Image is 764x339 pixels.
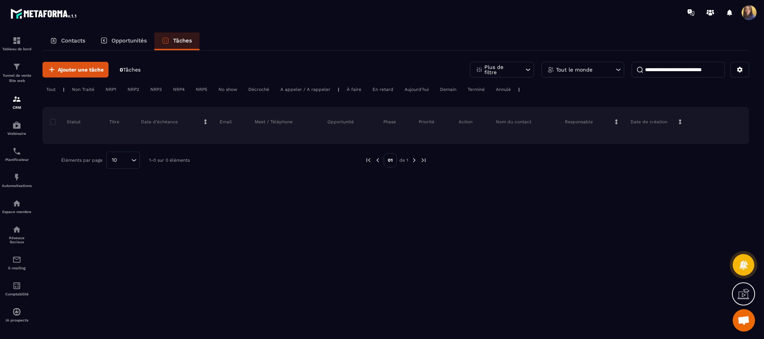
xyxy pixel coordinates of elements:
div: En retard [369,85,397,94]
p: Responsable [565,119,593,125]
div: Non Traité [68,85,98,94]
a: formationformationCRM [2,89,32,115]
img: social-network [12,225,21,234]
p: Email [220,119,232,125]
a: Ouvrir le chat [733,309,755,332]
p: Date de création [631,119,667,125]
p: 01 [384,153,397,167]
div: A appeler / A rappeler [277,85,334,94]
p: Statut [52,119,81,125]
img: automations [12,199,21,208]
a: Opportunités [93,32,154,50]
img: automations [12,121,21,130]
span: 10 [109,156,120,164]
span: Ajouter une tâche [58,66,104,73]
img: formation [12,95,21,104]
p: Opportunité [327,119,354,125]
p: Phase [383,119,396,125]
p: Titre [109,119,119,125]
div: NRP3 [147,85,166,94]
a: automationsautomationsEspace membre [2,193,32,219]
img: accountant [12,281,21,290]
div: Search for option [106,152,140,169]
div: Demain [436,85,460,94]
div: NRP2 [124,85,143,94]
a: schedulerschedulerPlanificateur [2,141,32,167]
p: Tunnel de vente Site web [2,73,32,83]
p: Espace membre [2,210,32,214]
p: de 1 [399,157,408,163]
p: Nom du contact [496,119,531,125]
a: formationformationTableau de bord [2,31,32,57]
p: Tableau de bord [2,47,32,51]
div: NRP5 [192,85,211,94]
a: formationformationTunnel de vente Site web [2,57,32,89]
p: Tout le monde [556,67,592,72]
p: Réseaux Sociaux [2,236,32,244]
img: logo [10,7,78,20]
div: Annulé [492,85,515,94]
p: Opportunités [111,37,147,44]
img: prev [374,157,381,164]
div: Aujourd'hui [401,85,433,94]
p: 0 [120,66,141,73]
p: Planificateur [2,158,32,162]
p: 1-0 sur 0 éléments [149,158,190,163]
img: next [420,157,427,164]
p: Meet / Téléphone [255,119,293,125]
p: E-mailing [2,266,32,270]
img: formation [12,36,21,45]
span: Tâches [123,67,141,73]
img: automations [12,307,21,316]
img: email [12,255,21,264]
p: | [518,87,520,92]
a: social-networksocial-networkRéseaux Sociaux [2,219,32,250]
p: Action [459,119,472,125]
a: Tâches [154,32,199,50]
a: automationsautomationsAutomatisations [2,167,32,193]
p: | [63,87,65,92]
div: Tout [43,85,59,94]
img: automations [12,173,21,182]
a: Contacts [43,32,93,50]
p: Date d’échéance [141,119,178,125]
img: formation [12,62,21,71]
a: emailemailE-mailing [2,250,32,276]
p: Éléments par page [61,158,103,163]
a: accountantaccountantComptabilité [2,276,32,302]
div: No show [215,85,241,94]
img: scheduler [12,147,21,156]
div: Terminé [464,85,488,94]
button: Ajouter une tâche [43,62,109,77]
p: Comptabilité [2,292,32,296]
p: Contacts [61,37,85,44]
div: À faire [343,85,365,94]
img: prev [365,157,372,164]
img: next [411,157,418,164]
p: Webinaire [2,132,32,136]
a: automationsautomationsWebinaire [2,115,32,141]
p: Tâches [173,37,192,44]
div: Décroché [245,85,273,94]
p: IA prospects [2,318,32,322]
div: NRP1 [102,85,120,94]
p: CRM [2,105,32,110]
input: Search for option [120,156,129,164]
p: Plus de filtre [484,64,517,75]
p: | [338,87,339,92]
p: Priorité [419,119,434,125]
div: NRP4 [169,85,188,94]
p: Automatisations [2,184,32,188]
